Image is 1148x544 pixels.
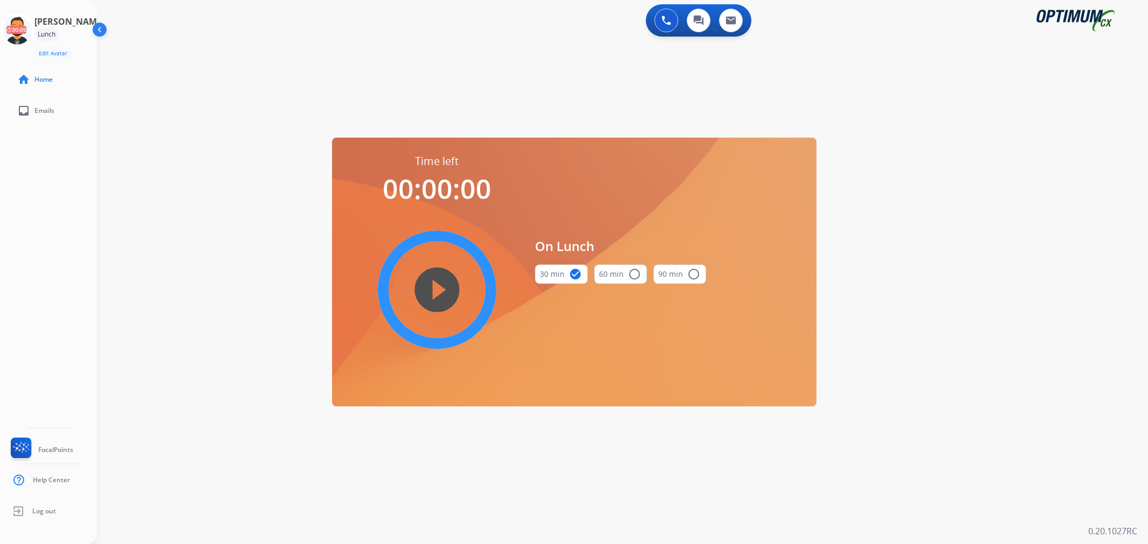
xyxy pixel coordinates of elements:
mat-icon: check_circle [569,268,582,281]
span: Emails [34,106,54,115]
span: Help Center [33,476,70,484]
button: 90 min [653,264,706,284]
span: Log out [32,507,56,516]
span: FocalPoints [38,446,73,454]
span: Home [34,75,53,84]
a: FocalPoints [9,438,73,462]
span: 00:00:00 [383,170,491,207]
button: 60 min [594,264,647,284]
mat-icon: radio_button_unchecked [687,268,700,281]
h3: [PERSON_NAME] [34,15,104,28]
p: 0.20.1027RC [1088,525,1137,538]
div: Lunch [34,28,59,41]
span: Time left [415,154,459,169]
mat-icon: radio_button_unchecked [628,268,641,281]
mat-icon: inbox [17,104,30,117]
mat-icon: home [17,73,30,86]
button: 30 min [535,264,588,284]
span: On Lunch [535,237,706,256]
button: Edit Avatar [34,47,72,60]
mat-icon: play_circle_filled [431,283,443,296]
